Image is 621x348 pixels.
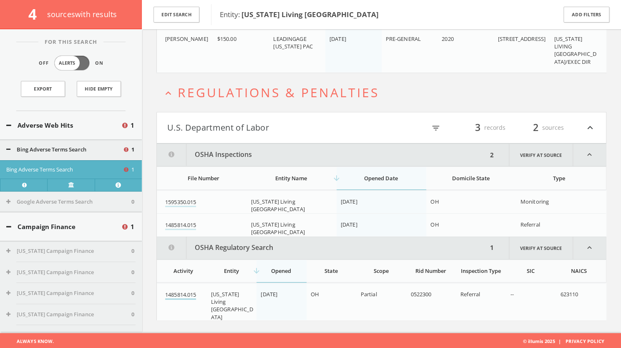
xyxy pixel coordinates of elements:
span: Monitoring [520,198,549,205]
i: expand_less [573,237,606,259]
div: sources [514,121,564,135]
button: Hide Empty [77,81,121,97]
button: Add Filters [563,7,609,23]
span: [US_STATE] LIVING [GEOGRAPHIC_DATA]/EXEC DIR [554,35,596,66]
span: $150.00 [217,35,236,43]
span: 623110 [560,290,578,298]
button: [US_STATE] Campaign Finance [6,289,131,298]
button: Bing Adverse Terms Search [6,166,123,174]
span: [DATE] [341,221,357,228]
a: Export [21,81,65,97]
span: For This Search [38,38,103,46]
span: OH [430,198,439,205]
span: [DATE] [341,198,357,205]
a: Privacy Policy [566,338,604,344]
span: | [555,338,564,344]
button: expand_lessRegulations & Penalties [163,86,606,99]
a: 1595350.015 [165,198,196,207]
span: On [95,60,103,67]
div: Domicile State [430,174,511,182]
div: Entity Name [251,174,331,182]
span: OH [430,221,439,228]
span: 1 [131,222,134,232]
div: Activity [165,267,202,275]
div: File Number [165,174,241,182]
button: [US_STATE] Campaign Finance [6,268,131,277]
span: 1 [131,166,134,174]
div: Scope [361,267,402,275]
i: arrow_downward [252,267,261,275]
div: Inspection Type [460,267,501,275]
span: LEADINGAGE [US_STATE] PAC [273,35,313,50]
span: PRE-GENERAL [386,35,421,43]
span: [STREET_ADDRESS] [498,35,546,43]
div: 1 [488,237,496,259]
span: 0 [131,247,134,255]
button: Campaign Finance [6,222,121,232]
span: 0 [131,268,134,277]
i: arrow_downward [332,174,341,182]
button: U.S. Department of Labor [167,121,382,135]
span: [DATE] [261,290,277,298]
span: [US_STATE] Living [GEOGRAPHIC_DATA] [251,198,304,213]
span: Partial [361,290,377,298]
span: 1 [131,121,134,130]
span: [DATE] [329,35,346,43]
span: Entity: [220,10,379,19]
button: Adverse Web Hits [6,121,121,130]
span: Off [39,60,49,67]
span: -- [510,290,514,298]
div: 2 [488,144,496,166]
span: OH [311,290,319,298]
span: [PERSON_NAME] [165,35,208,43]
b: [US_STATE] Living [GEOGRAPHIC_DATA] [241,10,379,19]
a: Verify at source [47,179,94,191]
a: Verify at source [509,144,573,166]
span: [US_STATE] Living [GEOGRAPHIC_DATA] [211,290,254,321]
div: State [311,267,352,275]
div: Opened Date [341,174,421,182]
span: 3 [471,120,484,135]
span: source s with results [47,9,117,19]
div: grid [157,190,606,236]
span: 0 [131,310,134,319]
a: Verify at source [509,237,573,259]
span: 0 [131,289,134,298]
a: 1485814.015 [165,291,196,300]
span: Referral [460,290,480,298]
div: Opened [261,267,302,275]
button: Google Adverse Terms Search [6,198,131,206]
span: 2020 [442,35,454,43]
i: expand_less [163,88,174,99]
button: [US_STATE] Campaign Finance [6,310,131,319]
div: records [455,121,505,135]
span: 0522300 [410,290,431,298]
span: Referral [520,221,540,228]
span: [US_STATE] Living [GEOGRAPHIC_DATA] [251,221,304,236]
div: grid [157,283,606,320]
div: Rid Number [410,267,451,275]
span: 1 [131,146,134,154]
i: expand_less [573,144,606,166]
button: OSHA Regulatory Search [157,237,488,259]
button: Bing Adverse Terms Search [6,146,123,154]
div: NAICS [560,267,598,275]
span: Regulations & Penalties [178,84,379,101]
i: filter_list [431,124,440,133]
a: 1485814.015 [165,221,196,230]
button: OSHA Inspections [157,144,488,166]
div: Entity [211,267,252,275]
i: expand_less [585,121,596,135]
div: Type [520,174,598,182]
div: grid [157,28,606,72]
span: 4 [28,4,44,24]
button: Edit Search [153,7,199,23]
div: SIC [510,267,551,275]
button: [US_STATE] Campaign Finance [6,247,131,255]
span: 2 [529,120,542,135]
span: 0 [131,198,134,206]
